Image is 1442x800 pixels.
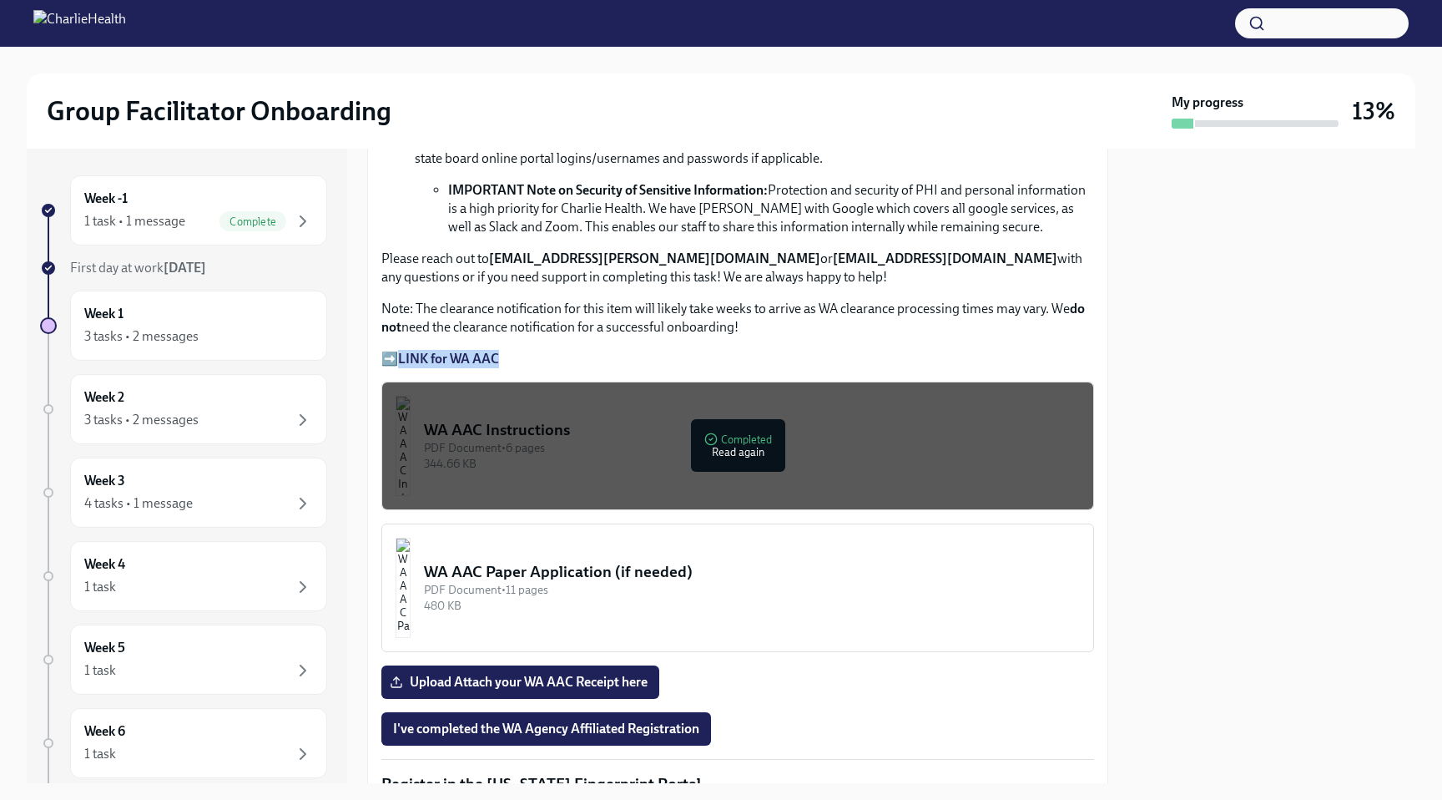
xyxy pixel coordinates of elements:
strong: [EMAIL_ADDRESS][DOMAIN_NAME] [833,251,1057,266]
h3: 13% [1352,96,1395,126]
img: CharlieHealth [33,10,126,37]
strong: My progress [1172,94,1243,112]
a: Week 51 task [40,625,327,695]
span: Upload Attach your WA AAC Receipt here [393,674,648,691]
div: 1 task [84,661,116,680]
img: WA AAC Paper Application (if needed) [396,538,411,638]
p: Register in the [US_STATE] Fingerprint Portal [381,773,1094,795]
div: WA AAC Instructions [424,419,1080,441]
div: 1 task • 1 message [84,212,185,230]
a: Week 41 task [40,541,327,611]
button: I've completed the WA Agency Affiliated Registration [381,712,711,746]
div: 1 task [84,578,116,596]
strong: IMPORTANT Note on Security of Sensitive Information: [448,182,768,198]
div: 3 tasks • 2 messages [84,411,199,429]
span: Complete [219,215,286,228]
h6: Week 2 [84,388,124,407]
h2: Group Facilitator Onboarding [47,94,391,128]
h6: Week 4 [84,555,125,574]
span: First day at work [70,260,206,276]
h6: Week 5 [84,639,125,657]
strong: [DATE] [164,260,206,276]
div: 480 KB [424,598,1080,614]
div: 1 task [84,745,116,763]
button: WA AAC Paper Application (if needed)PDF Document•11 pages480 KB [381,524,1094,652]
a: Week -11 task • 1 messageComplete [40,175,327,246]
a: Week 61 task [40,708,327,778]
p: If you hold a state license(s): If you are comfortable doing so, you may reach out to [GEOGRAPHIC... [415,131,1094,168]
label: Upload Attach your WA AAC Receipt here [381,666,659,699]
a: Week 13 tasks • 2 messages [40,291,327,361]
a: First day at work[DATE] [40,259,327,277]
a: Week 34 tasks • 1 message [40,458,327,528]
div: 4 tasks • 1 message [84,494,193,513]
div: 3 tasks • 2 messages [84,327,199,346]
p: ➡️ [381,350,1094,368]
div: PDF Document • 11 pages [424,582,1080,598]
img: WA AAC Instructions [396,396,411,496]
div: WA AAC Paper Application (if needed) [424,561,1080,583]
strong: [EMAIL_ADDRESS][PERSON_NAME][DOMAIN_NAME] [489,251,820,266]
div: PDF Document • 6 pages [424,440,1080,456]
h6: Week 6 [84,722,125,741]
button: WA AAC InstructionsPDF Document•6 pages344.66 KBCompletedRead again [381,382,1094,510]
li: Protection and security of PHI and personal information is a high priority for Charlie Health. We... [448,181,1094,236]
h6: Week 3 [84,472,125,490]
div: 344.66 KB [424,456,1080,472]
h6: Week -1 [84,190,128,208]
p: Please reach out to or with any questions or if you need support in completing this task! We are ... [381,250,1094,286]
p: Note: The clearance notification for this item will likely take weeks to arrive as WA clearance p... [381,300,1094,337]
span: I've completed the WA Agency Affiliated Registration [393,721,699,737]
a: LINK for WA AAC [398,351,499,367]
strong: do not [381,301,1085,335]
h6: Week 1 [84,305,124,323]
a: Week 23 tasks • 2 messages [40,374,327,444]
